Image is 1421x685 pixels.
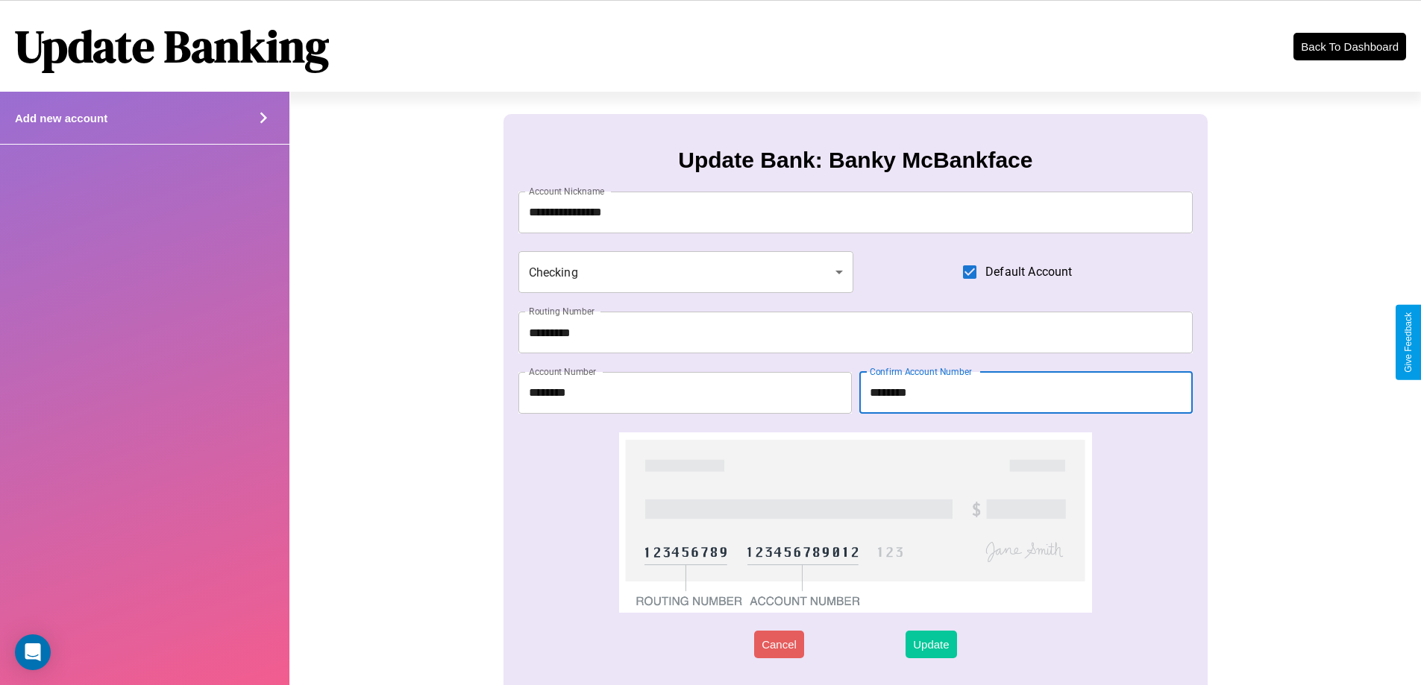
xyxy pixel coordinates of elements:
h4: Add new account [15,112,107,124]
div: Checking [518,251,854,293]
label: Account Nickname [529,185,605,198]
h3: Update Bank: Banky McBankface [678,148,1032,173]
div: Open Intercom Messenger [15,634,51,670]
img: check [619,432,1091,613]
h1: Update Banking [15,16,329,77]
label: Confirm Account Number [870,365,972,378]
label: Routing Number [529,305,595,318]
button: Update [906,631,956,658]
span: Default Account [985,263,1072,281]
button: Cancel [754,631,804,658]
div: Give Feedback [1403,312,1414,373]
button: Back To Dashboard [1293,33,1406,60]
label: Account Number [529,365,596,378]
